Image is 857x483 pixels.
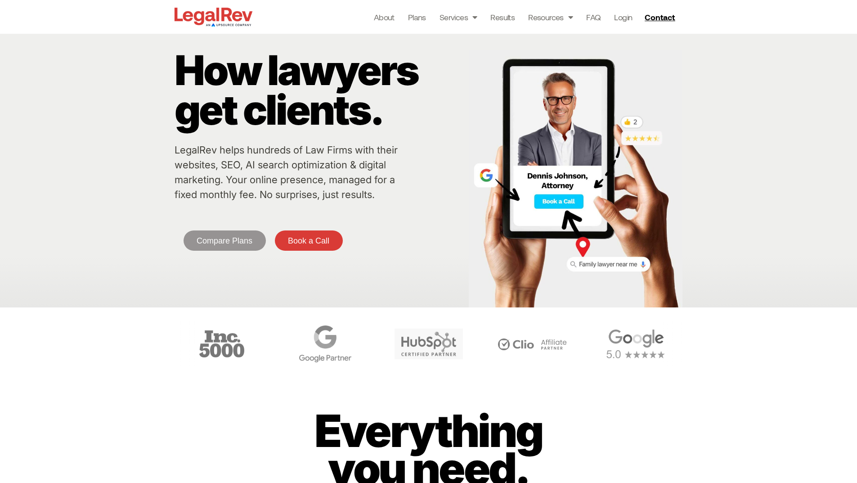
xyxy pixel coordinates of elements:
div: Carousel [172,321,685,367]
span: Book a Call [288,237,329,245]
a: Plans [408,11,426,23]
span: Compare Plans [197,237,252,245]
a: Book a Call [275,230,343,251]
a: Contact [641,10,681,24]
div: 5 / 6 [379,321,478,367]
div: 3 / 6 [172,321,271,367]
a: Services [440,11,477,23]
div: 4 / 6 [276,321,375,367]
div: 6 / 6 [483,321,582,367]
nav: Menu [374,11,633,23]
a: About [374,11,395,23]
span: Contact [645,13,675,21]
a: Login [614,11,632,23]
a: Resources [528,11,573,23]
div: 1 / 6 [586,321,685,367]
a: LegalRev helps hundreds of Law Firms with their websites, SEO, AI search optimization & digital m... [175,144,398,200]
p: How lawyers get clients. [175,50,464,130]
a: Results [490,11,515,23]
a: FAQ [586,11,601,23]
a: Compare Plans [184,230,266,251]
